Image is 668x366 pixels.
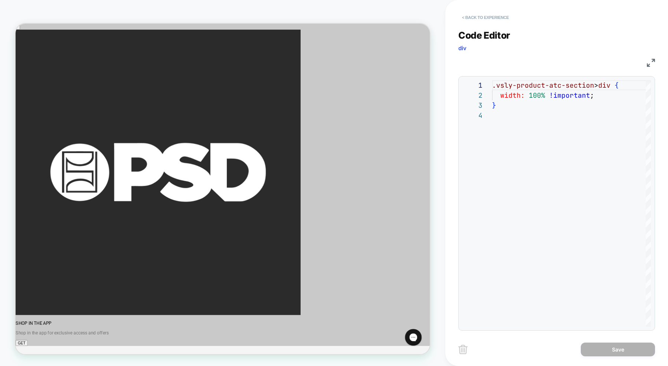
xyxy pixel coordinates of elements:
span: Code Editor [458,30,510,41]
span: > [594,81,598,90]
button: Save [581,343,655,356]
div: 3 [462,100,482,110]
button: Gorgias live chat [4,3,26,25]
span: width: [500,91,525,100]
img: delete [458,345,468,354]
span: 100% [529,91,545,100]
div: 1 [462,80,482,90]
span: div [598,81,610,90]
span: div [458,45,466,52]
img: fullscreen [647,59,655,67]
span: ; [590,91,594,100]
span: } [492,101,496,110]
span: !important [549,91,590,100]
div: 2 [462,90,482,100]
span: { [615,81,619,90]
div: 4 [462,110,482,120]
span: .vsly-product-atc-section [492,81,594,90]
button: < Back to experience [458,12,513,23]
